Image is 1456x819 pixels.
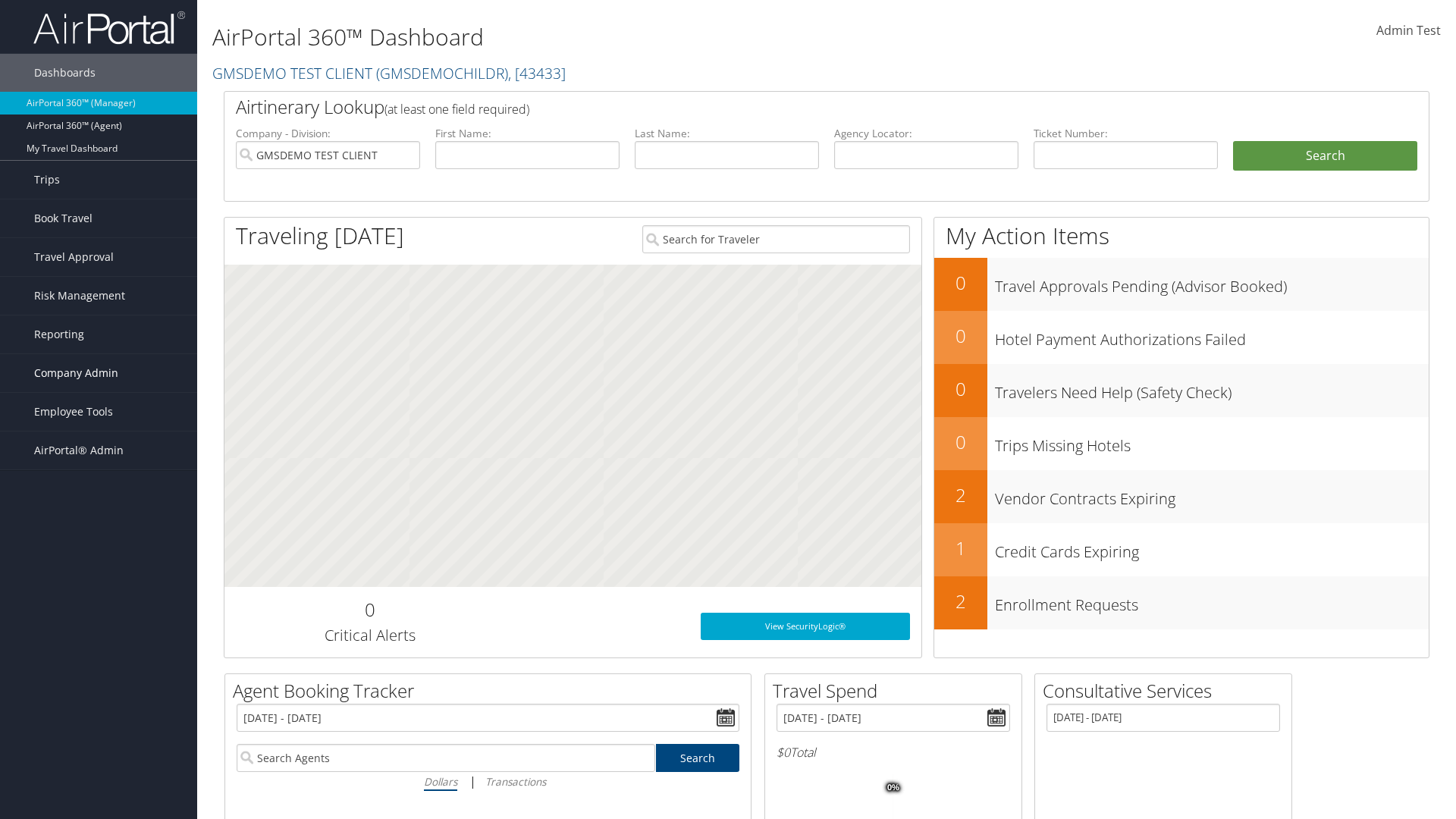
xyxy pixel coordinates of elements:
[34,277,125,315] span: Risk Management
[384,101,529,118] span: (at least one field required)
[34,354,118,392] span: Company Admin
[934,311,1429,364] a: 0Hotel Payment Authorizations Failed
[995,375,1429,403] h3: Travelers Need Help (Safety Check)
[934,323,987,349] h2: 0
[934,523,1429,576] a: 1Credit Cards Expiring
[995,322,1429,350] h3: Hotel Payment Authorizations Failed
[773,678,1021,704] h2: Travel Spend
[424,774,457,789] i: Dollars
[887,783,899,792] tspan: 0%
[656,744,740,772] a: Search
[34,161,60,199] span: Trips
[236,220,404,252] h1: Traveling [DATE]
[934,417,1429,470] a: 0Trips Missing Hotels
[34,199,93,237] span: Book Travel
[642,225,910,253] input: Search for Traveler
[834,126,1018,141] label: Agency Locator:
[237,744,655,772] input: Search Agents
[934,258,1429,311] a: 0Travel Approvals Pending (Advisor Booked)
[934,220,1429,252] h1: My Action Items
[34,393,113,431] span: Employee Tools
[34,238,114,276] span: Travel Approval
[995,481,1429,510] h3: Vendor Contracts Expiring
[934,482,987,508] h2: 2
[237,772,739,791] div: |
[212,21,1031,53] h1: AirPortal 360™ Dashboard
[236,126,420,141] label: Company - Division:
[995,587,1429,616] h3: Enrollment Requests
[777,744,1010,761] h6: Total
[934,470,1429,523] a: 2Vendor Contracts Expiring
[376,63,508,83] span: ( GMSDEMOCHILDR )
[34,54,96,92] span: Dashboards
[236,625,504,646] h3: Critical Alerts
[934,376,987,402] h2: 0
[212,63,566,83] a: GMSDEMO TEST CLIENT
[485,774,546,789] i: Transactions
[236,597,504,623] h2: 0
[1043,678,1291,704] h2: Consultative Services
[1376,22,1441,39] span: Admin Test
[995,534,1429,563] h3: Credit Cards Expiring
[635,126,819,141] label: Last Name:
[701,613,910,640] a: View SecurityLogic®
[934,429,987,455] h2: 0
[934,270,987,296] h2: 0
[34,315,84,353] span: Reporting
[934,588,987,614] h2: 2
[995,428,1429,457] h3: Trips Missing Hotels
[233,678,751,704] h2: Agent Booking Tracker
[33,10,185,45] img: airportal-logo.png
[777,744,790,761] span: $0
[1034,126,1218,141] label: Ticket Number:
[508,63,566,83] span: , [ 43433 ]
[236,94,1317,120] h2: Airtinerary Lookup
[934,364,1429,417] a: 0Travelers Need Help (Safety Check)
[934,576,1429,629] a: 2Enrollment Requests
[435,126,620,141] label: First Name:
[1376,8,1441,55] a: Admin Test
[34,431,124,469] span: AirPortal® Admin
[1233,141,1417,171] button: Search
[995,268,1429,297] h3: Travel Approvals Pending (Advisor Booked)
[934,535,987,561] h2: 1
